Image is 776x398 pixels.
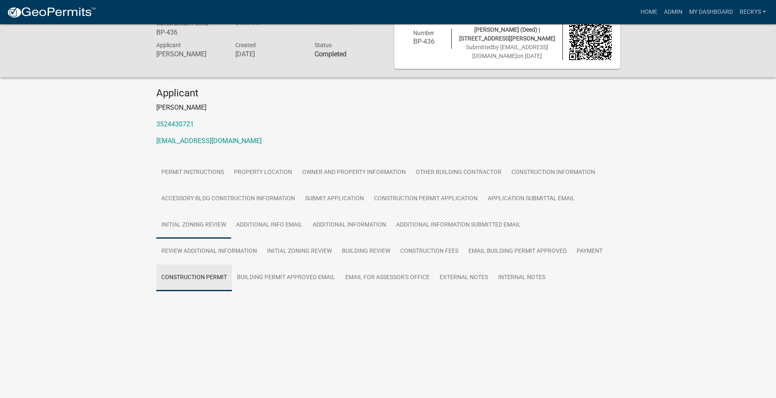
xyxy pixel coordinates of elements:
[156,264,232,291] a: Construction Permit
[637,4,661,20] a: Home
[315,50,346,58] strong: Completed
[315,42,332,48] span: Status
[156,238,262,265] a: Review Additional Information
[156,87,620,99] h4: Applicant
[506,159,600,186] a: Construction Information
[235,42,256,48] span: Created
[156,42,181,48] span: Applicant
[411,159,506,186] a: Other Building Contractor
[483,186,580,212] a: Application Submittal Email
[686,4,736,20] a: My Dashboard
[156,186,300,212] a: Accessory Bldg Construction Information
[466,44,548,59] span: Submitted on [DATE]
[391,212,526,239] a: Additional Information Submitted Email
[472,44,548,59] span: by [EMAIL_ADDRESS][DOMAIN_NAME]
[736,4,769,20] a: beckys
[156,28,223,36] h6: BP-436
[395,238,463,265] a: Construction Fees
[300,186,369,212] a: Submit Application
[337,238,395,265] a: Building Review
[156,120,194,128] a: 3524430721
[435,264,493,291] a: External Notes
[308,212,391,239] a: Additional Information
[156,159,229,186] a: Permit Instructions
[569,18,612,60] img: QR code
[493,264,550,291] a: Internal Notes
[369,186,483,212] a: Construction Permit Application
[156,212,231,239] a: Initial Zoning Review
[235,50,302,58] h6: [DATE]
[156,50,223,58] h6: [PERSON_NAME]
[403,38,445,45] h6: BP-436
[459,18,555,42] span: 07000140667 | MINOR, [PERSON_NAME] (Deed) | [STREET_ADDRESS][PERSON_NAME]
[156,103,620,113] p: [PERSON_NAME]
[262,238,337,265] a: Initial Zoning Review
[156,137,262,145] a: [EMAIL_ADDRESS][DOMAIN_NAME]
[413,30,434,36] span: Number
[297,159,411,186] a: Owner and Property Information
[231,212,308,239] a: Additional Info Email
[232,264,340,291] a: Building Permit Approved Email
[229,159,297,186] a: Property Location
[661,4,686,20] a: Admin
[572,238,608,265] a: Payment
[463,238,572,265] a: Email Building Permit Approved
[340,264,435,291] a: Email for Assessor's Office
